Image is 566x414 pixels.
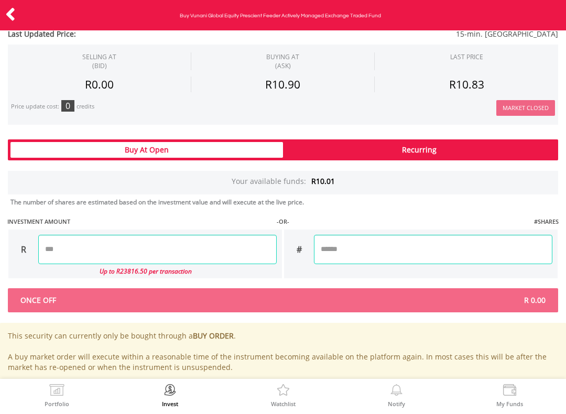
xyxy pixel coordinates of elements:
[45,401,69,407] label: Portfolio
[496,100,555,116] button: Market Closed
[388,384,405,399] img: View Notifications
[449,77,484,92] span: R10.83
[13,295,283,306] span: Once Off
[271,384,296,407] a: Watchlist
[85,77,114,92] span: R0.00
[49,384,65,399] img: View Portfolio
[271,401,296,407] label: Watchlist
[8,29,237,39] span: Last Updated Price:
[266,52,299,70] span: BUYING AT
[82,61,116,70] span: (BID)
[277,217,289,226] label: -OR-
[502,384,518,399] img: View Funds
[275,384,291,399] img: Watchlist
[8,235,38,264] div: R
[162,384,178,399] img: Invest Now
[61,100,74,112] div: 0
[284,235,314,264] div: #
[7,217,70,226] label: INVESTMENT AMOUNT
[283,142,556,158] div: Recurring
[311,176,335,186] span: R10.01
[45,384,69,407] a: Portfolio
[8,264,277,278] div: Up to R23816.50 per transaction
[450,52,483,61] div: LAST PRICE
[388,384,405,407] a: Notify
[283,295,553,306] span: R 0.00
[237,29,559,39] span: 15-min. [GEOGRAPHIC_DATA]
[8,171,558,194] div: Your available funds:
[266,61,299,70] span: (ASK)
[534,217,559,226] label: #SHARES
[193,331,234,341] b: BUY ORDER
[82,52,116,70] div: SELLING AT
[265,77,300,92] span: R10.90
[496,384,523,407] a: My Funds
[496,401,523,407] label: My Funds
[10,198,562,206] div: The number of shares are estimated based on the investment value and will execute at the live price.
[388,401,405,407] label: Notify
[162,384,178,407] a: Invest
[77,103,94,111] div: credits
[11,103,59,111] div: Price update cost:
[10,142,283,158] div: Buy At Open
[162,401,178,407] label: Invest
